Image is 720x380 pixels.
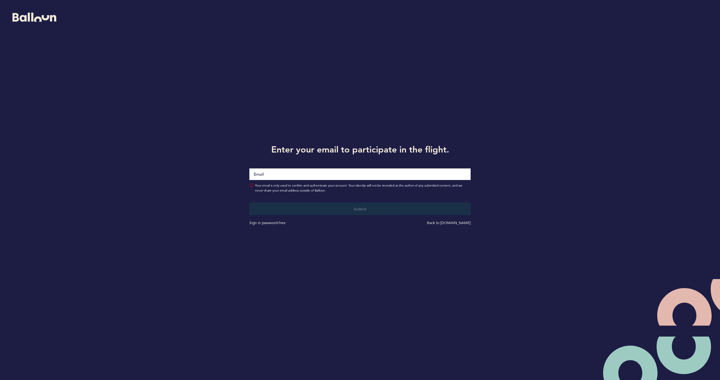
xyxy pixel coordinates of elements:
[255,183,471,193] span: Your email is only used to confirm and authenticate your account. Your identity will not be revea...
[249,202,471,215] button: Submit
[245,143,475,156] h1: Enter your email to participate in the flight.
[249,220,286,225] a: Sign in password-free
[354,206,367,211] span: Submit
[249,168,471,180] input: Email
[427,220,471,225] a: Back to [DOMAIN_NAME]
